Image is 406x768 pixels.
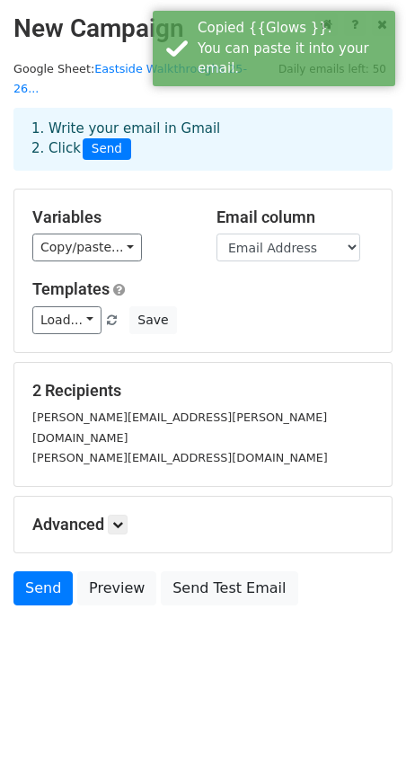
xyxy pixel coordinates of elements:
[32,410,327,445] small: [PERSON_NAME][EMAIL_ADDRESS][PERSON_NAME][DOMAIN_NAME]
[32,306,101,334] a: Load...
[129,306,176,334] button: Save
[32,451,328,464] small: [PERSON_NAME][EMAIL_ADDRESS][DOMAIN_NAME]
[32,234,142,261] a: Copy/paste...
[13,62,247,96] a: Eastside Walkthroughs 25-26...
[83,138,131,160] span: Send
[316,682,406,768] iframe: Chat Widget
[13,62,247,96] small: Google Sheet:
[32,515,374,534] h5: Advanced
[13,13,393,44] h2: New Campaign
[13,571,73,605] a: Send
[32,279,110,298] a: Templates
[18,119,388,160] div: 1. Write your email in Gmail 2. Click
[161,571,297,605] a: Send Test Email
[198,18,388,79] div: Copied {{Glows }}. You can paste it into your email.
[77,571,156,605] a: Preview
[32,381,374,401] h5: 2 Recipients
[32,207,190,227] h5: Variables
[216,207,374,227] h5: Email column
